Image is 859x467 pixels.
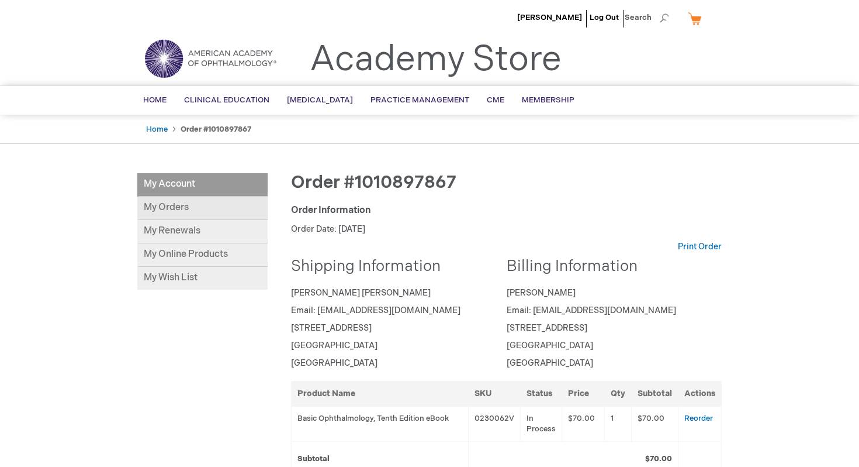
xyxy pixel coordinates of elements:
[625,6,669,29] span: Search
[291,323,372,333] span: [STREET_ADDRESS]
[291,341,377,351] span: [GEOGRAPHIC_DATA]
[291,172,456,193] span: Order #1010897867
[645,454,672,463] strong: $70.00
[143,95,167,105] span: Home
[310,39,562,81] a: Academy Store
[291,224,722,235] p: Order Date: [DATE]
[287,95,353,105] span: [MEDICAL_DATA]
[291,288,431,298] span: [PERSON_NAME] [PERSON_NAME]
[507,323,587,333] span: [STREET_ADDRESS]
[137,197,268,220] a: My Orders
[137,243,268,267] a: My Online Products
[507,341,593,351] span: [GEOGRAPHIC_DATA]
[291,358,377,368] span: [GEOGRAPHIC_DATA]
[684,414,713,423] a: Reorder
[521,406,562,441] td: In Process
[291,204,722,218] div: Order Information
[590,13,619,22] a: Log Out
[632,381,678,406] th: Subtotal
[291,259,498,276] h2: Shipping Information
[605,406,632,441] td: 1
[678,241,722,253] a: Print Order
[469,406,521,441] td: 0230062V
[291,305,460,315] span: Email: [EMAIL_ADDRESS][DOMAIN_NAME]
[370,95,469,105] span: Practice Management
[469,381,521,406] th: SKU
[181,125,251,134] strong: Order #1010897867
[507,358,593,368] span: [GEOGRAPHIC_DATA]
[146,125,168,134] a: Home
[605,381,632,406] th: Qty
[507,305,676,315] span: Email: [EMAIL_ADDRESS][DOMAIN_NAME]
[487,95,504,105] span: CME
[632,406,678,441] td: $70.00
[507,259,713,276] h2: Billing Information
[292,381,469,406] th: Product Name
[292,406,469,441] td: Basic Ophthalmology, Tenth Edition eBook
[184,95,269,105] span: Clinical Education
[562,381,605,406] th: Price
[297,454,330,463] strong: Subtotal
[678,381,722,406] th: Actions
[507,288,576,298] span: [PERSON_NAME]
[517,13,582,22] a: [PERSON_NAME]
[137,220,268,243] a: My Renewals
[562,406,605,441] td: $70.00
[522,95,574,105] span: Membership
[137,267,268,290] a: My Wish List
[521,381,562,406] th: Status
